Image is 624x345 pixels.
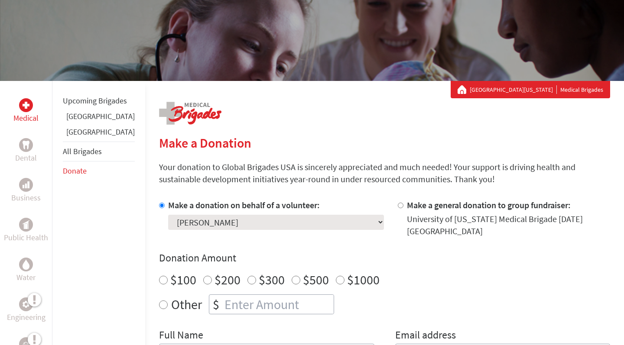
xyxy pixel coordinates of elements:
div: Water [19,258,33,271]
label: $1000 [347,271,380,288]
a: EngineeringEngineering [7,297,45,323]
p: Public Health [4,232,48,244]
li: Greece [63,110,135,126]
label: $200 [214,271,240,288]
a: Upcoming Brigades [63,96,127,106]
img: Business [23,181,29,188]
a: BusinessBusiness [11,178,41,204]
div: $ [209,295,223,314]
p: Business [11,192,41,204]
img: Public Health [23,220,29,229]
p: Water [16,271,36,284]
img: logo-medical.png [159,102,221,125]
a: [GEOGRAPHIC_DATA] [66,111,135,121]
label: Full Name [159,328,203,344]
a: DentalDental [15,138,37,164]
a: Donate [63,166,87,176]
a: MedicalMedical [13,98,39,124]
img: Water [23,259,29,269]
a: Public HealthPublic Health [4,218,48,244]
p: Dental [15,152,37,164]
li: Upcoming Brigades [63,91,135,110]
label: Other [171,294,202,314]
label: $500 [303,271,329,288]
div: Medical [19,98,33,112]
div: Business [19,178,33,192]
a: [GEOGRAPHIC_DATA][US_STATE] [470,85,557,94]
input: Enter Amount [223,295,334,314]
img: Medical [23,102,29,109]
label: $100 [170,271,196,288]
p: Engineering [7,311,45,323]
a: WaterWater [16,258,36,284]
h2: Make a Donation [159,135,610,151]
h4: Donation Amount [159,251,610,265]
div: Engineering [19,297,33,311]
label: Make a donation on behalf of a volunteer: [168,200,320,210]
div: Dental [19,138,33,152]
a: All Brigades [63,146,102,156]
label: $300 [259,271,285,288]
label: Email address [395,328,456,344]
li: Donate [63,161,135,181]
img: Engineering [23,301,29,308]
a: [GEOGRAPHIC_DATA] [66,127,135,137]
div: Medical Brigades [458,85,603,94]
p: Your donation to Global Brigades USA is sincerely appreciated and much needed! Your support is dr... [159,161,610,185]
img: Dental [23,141,29,149]
li: All Brigades [63,142,135,161]
div: University of [US_STATE] Medical Brigade [DATE] [GEOGRAPHIC_DATA] [407,213,610,237]
li: Honduras [63,126,135,142]
p: Medical [13,112,39,124]
div: Public Health [19,218,33,232]
label: Make a general donation to group fundraiser: [407,200,571,210]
